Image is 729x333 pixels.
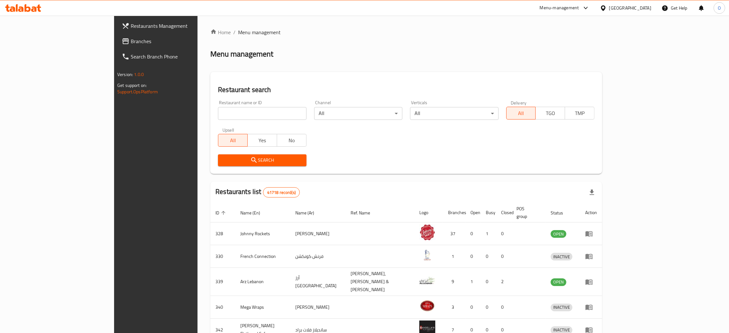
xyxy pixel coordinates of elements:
span: INACTIVE [551,304,572,311]
div: Total records count [263,187,300,197]
span: Restaurants Management [131,22,231,30]
td: 3 [443,296,465,319]
nav: breadcrumb [210,28,602,36]
div: All [410,107,498,120]
td: [PERSON_NAME] [290,222,346,245]
th: Busy [481,203,496,222]
td: 0 [465,222,481,245]
span: All [221,136,245,145]
span: TMP [568,109,592,118]
td: Arz Lebanon [235,268,290,296]
th: Action [580,203,602,222]
a: Branches [117,34,236,49]
td: 0 [496,222,511,245]
span: Menu management [238,28,281,36]
span: OPEN [551,230,566,238]
span: POS group [516,205,538,220]
td: Mega Wraps [235,296,290,319]
th: Branches [443,203,465,222]
span: Search [223,156,301,164]
td: [PERSON_NAME] [290,296,346,319]
a: Restaurants Management [117,18,236,34]
td: فرنش كونكشن [290,245,346,268]
td: 1 [443,245,465,268]
img: Mega Wraps [419,298,435,314]
td: 0 [481,245,496,268]
td: 1 [481,222,496,245]
td: 0 [496,296,511,319]
span: 1.0.0 [134,70,144,79]
div: All [314,107,402,120]
span: 41718 record(s) [263,190,299,196]
img: French Connection [419,247,435,263]
a: Search Branch Phone [117,49,236,64]
button: No [277,134,306,147]
label: Delivery [511,100,527,105]
td: 9 [443,268,465,296]
td: French Connection [235,245,290,268]
span: Name (Ar) [295,209,322,217]
div: Menu [585,252,597,260]
span: INACTIVE [551,253,572,260]
td: 0 [481,296,496,319]
td: 0 [465,296,481,319]
span: Search Branch Phone [131,53,231,60]
div: Menu [585,303,597,311]
span: Name (En) [240,209,268,217]
td: 1 [465,268,481,296]
button: All [506,107,536,120]
span: O [718,4,721,12]
span: ID [215,209,228,217]
div: [GEOGRAPHIC_DATA] [609,4,651,12]
span: Branches [131,37,231,45]
td: [PERSON_NAME],[PERSON_NAME] & [PERSON_NAME] [346,268,415,296]
img: Johnny Rockets [419,224,435,240]
button: TGO [535,107,565,120]
button: Search [218,154,306,166]
h2: Restaurant search [218,85,594,95]
div: Export file [584,185,600,200]
th: Open [465,203,481,222]
button: All [218,134,248,147]
label: Upsell [222,128,234,132]
input: Search for restaurant name or ID.. [218,107,306,120]
div: Menu [585,230,597,237]
div: Menu [585,278,597,286]
td: أرز [GEOGRAPHIC_DATA] [290,268,346,296]
td: 2 [496,268,511,296]
th: Logo [414,203,443,222]
a: Support.OpsPlatform [117,88,158,96]
span: Ref. Name [351,209,379,217]
div: Menu-management [540,4,579,12]
td: 37 [443,222,465,245]
button: TMP [565,107,594,120]
th: Closed [496,203,511,222]
span: No [280,136,304,145]
span: Yes [250,136,275,145]
td: 0 [481,268,496,296]
span: All [509,109,533,118]
td: Johnny Rockets [235,222,290,245]
span: Status [551,209,571,217]
button: Yes [247,134,277,147]
td: 0 [496,245,511,268]
span: Version: [117,70,133,79]
span: OPEN [551,278,566,286]
td: 0 [465,245,481,268]
img: Arz Lebanon [419,273,435,289]
span: Get support on: [117,81,147,89]
h2: Menu management [210,49,273,59]
h2: Restaurants list [215,187,300,197]
span: TGO [538,109,562,118]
